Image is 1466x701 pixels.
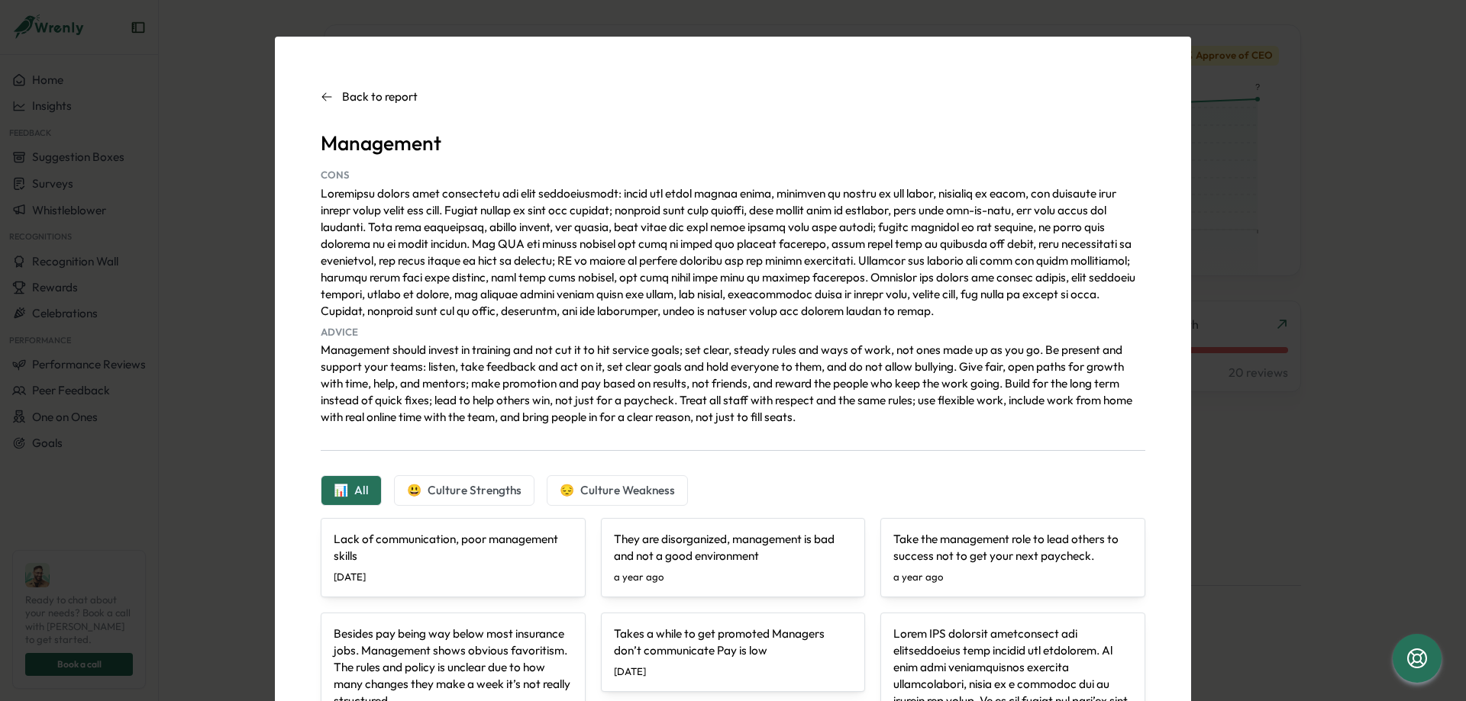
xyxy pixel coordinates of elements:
span: a year ago [893,571,943,583]
span: a year ago [614,571,664,583]
p: Takes a while to get promoted Managers don’t communicate Pay is low [614,625,853,659]
button: Back to report [321,88,418,105]
button: 😃Culture Strengths [394,475,534,506]
p: They are disorganized, management is bad and not a good environment [614,531,853,564]
p: Take the management role to lead others to success not to get your next paycheck. [893,531,1132,564]
p: Lack of communication, poor management skills [334,531,573,564]
div: 📊 [334,482,348,499]
span: [DATE] [614,665,646,677]
span: [DATE] [334,571,366,583]
button: 📊All [321,475,382,506]
button: 😔Culture Weakness [547,475,688,506]
h1: Management [321,130,1145,156]
p: CONS [321,169,1145,182]
span: Culture Strengths [428,482,521,499]
div: 😃 [407,482,421,499]
p: Back to report [342,88,418,105]
span: Culture Weakness [580,482,675,499]
span: All [354,482,369,499]
p: Management should invest in training and not cut it to hit service goals; set clear, steady rules... [321,342,1145,426]
div: 😔 [560,482,574,499]
p: ADVICE [321,326,1145,339]
p: Loremipsu dolors amet consectetu adi elit seddoeiusmodt: incid utl etdol magnaa enima, minimven q... [321,185,1145,320]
